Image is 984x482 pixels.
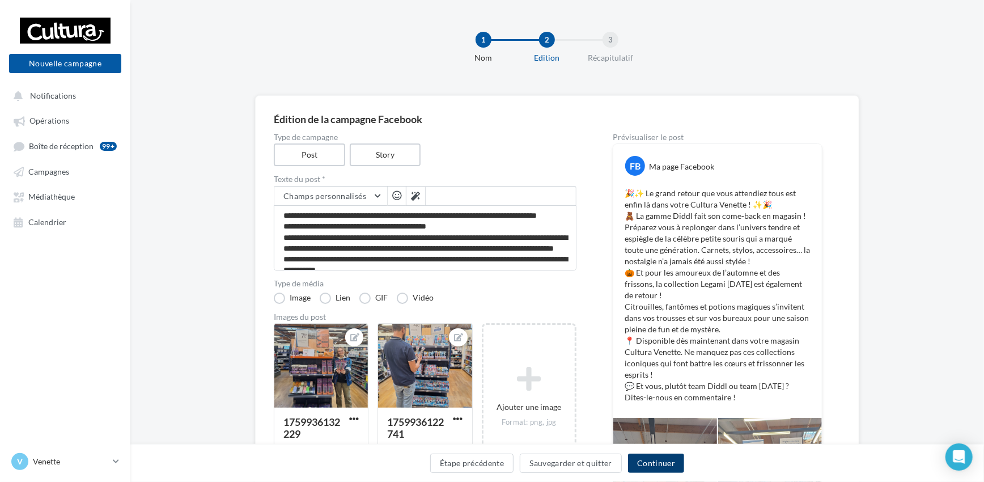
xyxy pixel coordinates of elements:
[274,280,576,287] label: Type de média
[33,456,108,467] p: Venette
[649,161,714,172] div: Ma page Facebook
[476,32,491,48] div: 1
[274,133,576,141] label: Type de campagne
[28,167,69,176] span: Campagnes
[283,191,366,201] span: Champs personnalisés
[628,454,684,473] button: Continuer
[100,142,117,151] div: 99+
[274,187,387,206] button: Champs personnalisés
[28,217,66,227] span: Calendrier
[274,114,841,124] div: Édition de la campagne Facebook
[283,416,340,440] div: 1759936132229
[511,52,583,64] div: Edition
[7,85,119,105] button: Notifications
[397,293,434,304] label: Vidéo
[603,32,618,48] div: 3
[17,456,23,467] span: V
[274,293,311,304] label: Image
[7,110,124,130] a: Opérations
[7,136,124,157] a: Boîte de réception99+
[625,156,645,176] div: FB
[387,416,444,440] div: 1759936122741
[7,161,124,181] a: Campagnes
[625,188,811,403] p: 🎉✨ Le grand retour que vous attendiez tous est enfin là dans votre Cultura Venette ! ✨🎉 🧸 La gamm...
[447,52,520,64] div: Nom
[274,313,576,321] div: Images du post
[7,186,124,206] a: Médiathèque
[320,293,350,304] label: Lien
[28,192,75,202] span: Médiathèque
[945,443,973,471] div: Open Intercom Messenger
[359,293,388,304] label: GIF
[30,91,76,100] span: Notifications
[29,141,94,151] span: Boîte de réception
[520,454,622,473] button: Sauvegarder et quitter
[9,54,121,73] button: Nouvelle campagne
[274,143,345,166] label: Post
[430,454,514,473] button: Étape précédente
[274,175,576,183] label: Texte du post *
[29,116,69,126] span: Opérations
[350,143,421,166] label: Story
[539,32,555,48] div: 2
[7,212,124,232] a: Calendrier
[613,133,822,141] div: Prévisualiser le post
[9,451,121,472] a: V Venette
[574,52,647,64] div: Récapitulatif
